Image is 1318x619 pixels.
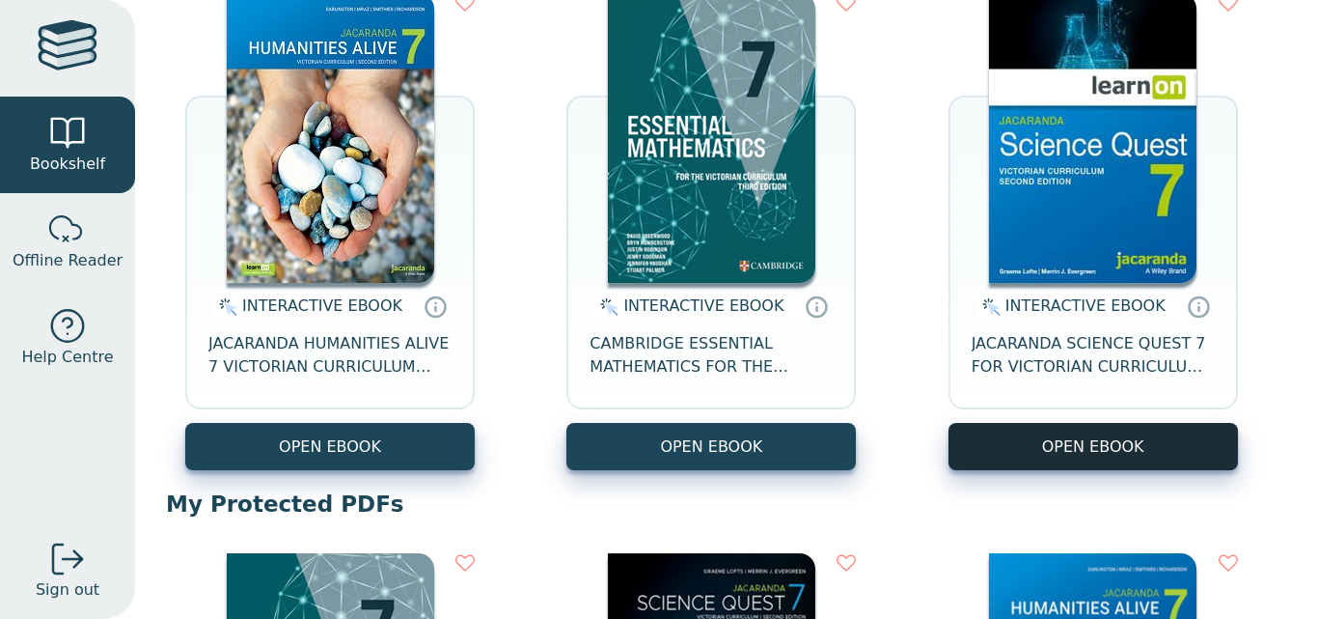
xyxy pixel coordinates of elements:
button: OPEN EBOOK [185,423,475,470]
span: Help Centre [21,346,113,369]
span: INTERACTIVE EBOOK [623,296,783,315]
a: Interactive eBooks are accessed online via the publisher’s portal. They contain interactive resou... [805,295,828,318]
span: CAMBRIDGE ESSENTIAL MATHEMATICS FOR THE VICTORIAN CURRICULUM YEAR 7 EBOOK 3E [590,332,833,379]
a: Interactive eBooks are accessed online via the publisher’s portal. They contain interactive resou... [424,295,447,318]
span: Sign out [36,578,99,602]
span: JACARANDA HUMANITIES ALIVE 7 VICTORIAN CURRICULUM LEARNON EBOOK 2E [208,332,452,379]
span: Offline Reader [13,249,123,272]
span: INTERACTIVE EBOOK [1005,296,1166,315]
span: INTERACTIVE EBOOK [242,296,402,315]
img: interactive.svg [976,295,1001,319]
img: interactive.svg [213,295,237,319]
button: OPEN EBOOK [566,423,856,470]
img: interactive.svg [594,295,618,319]
p: My Protected PDFs [166,490,1287,519]
span: Bookshelf [30,153,105,176]
a: Interactive eBooks are accessed online via the publisher’s portal. They contain interactive resou... [1187,295,1210,318]
span: JACARANDA SCIENCE QUEST 7 FOR VICTORIAN CURRICULUM LEARNON 2E EBOOK [972,332,1215,379]
button: OPEN EBOOK [948,423,1238,470]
